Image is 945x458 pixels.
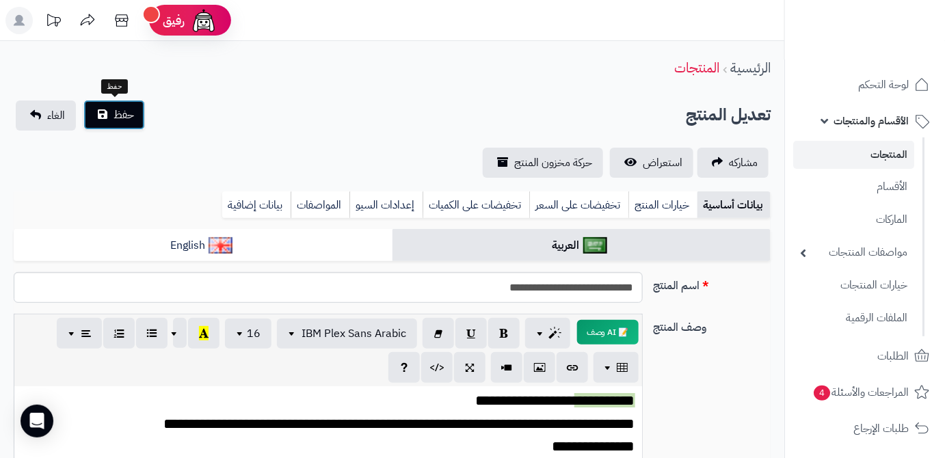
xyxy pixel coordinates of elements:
button: 📝 AI وصف [577,320,639,345]
a: طلبات الإرجاع [793,412,937,445]
a: تخفيضات على السعر [529,191,628,219]
a: استعراض [610,148,693,178]
span: 4 [814,386,830,401]
a: تخفيضات على الكميات [423,191,529,219]
img: ai-face.png [190,7,217,34]
a: الغاء [16,100,76,131]
a: English [14,229,392,262]
a: المنتجات [674,57,719,78]
a: لوحة التحكم [793,68,937,101]
img: English [209,237,232,254]
a: تحديثات المنصة [36,7,70,38]
a: الرئيسية [730,57,771,78]
div: حفظ [101,79,128,94]
a: مشاركه [697,148,769,178]
button: حفظ [83,100,145,130]
a: حركة مخزون المنتج [483,148,603,178]
span: الغاء [47,107,65,124]
span: مشاركه [729,154,758,171]
span: استعراض [643,154,682,171]
a: المواصفات [291,191,349,219]
span: الأقسام والمنتجات [834,111,909,131]
span: حفظ [114,107,134,123]
a: الماركات [793,205,914,234]
a: العربية [392,229,771,262]
a: الأقسام [793,172,914,202]
a: خيارات المنتجات [793,271,914,300]
span: 16 [247,325,261,342]
span: المراجعات والأسئلة [812,383,909,402]
label: اسم المنتج [648,272,776,294]
span: الطلبات [877,347,909,366]
a: خيارات المنتج [628,191,697,219]
span: طلبات الإرجاع [853,419,909,438]
a: المراجعات والأسئلة4 [793,376,937,409]
span: لوحة التحكم [858,75,909,94]
a: المنتجات [793,141,914,169]
a: مواصفات المنتجات [793,238,914,267]
div: Open Intercom Messenger [21,405,53,437]
button: 16 [225,319,271,349]
span: حركة مخزون المنتج [514,154,592,171]
label: وصف المنتج [648,314,776,336]
a: بيانات إضافية [222,191,291,219]
a: بيانات أساسية [697,191,771,219]
button: IBM Plex Sans Arabic [277,319,417,349]
a: الملفات الرقمية [793,304,914,333]
a: الطلبات [793,340,937,373]
img: العربية [583,237,607,254]
a: إعدادات السيو [349,191,423,219]
span: IBM Plex Sans Arabic [302,325,406,342]
h2: تعديل المنتج [686,101,771,129]
span: رفيق [163,12,185,29]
